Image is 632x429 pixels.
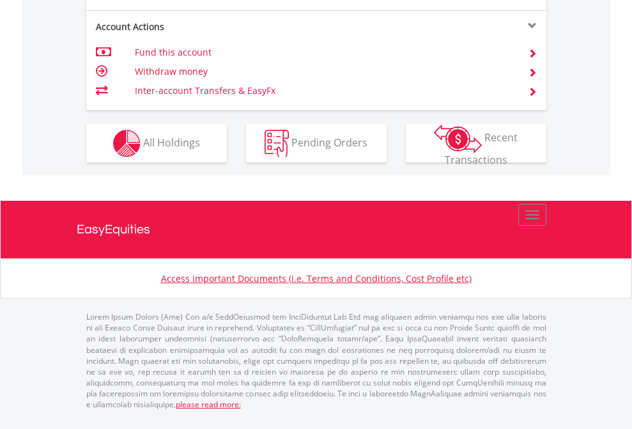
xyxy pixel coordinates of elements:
[135,62,513,81] td: Withdraw money
[86,311,546,410] p: Lorem Ipsum Dolors (Ame) Con a/e SeddOeiusmod tem InciDiduntut Lab Etd mag aliquaen admin veniamq...
[135,81,513,100] td: Inter-account Transfers & EasyFx
[135,43,513,62] td: Fund this account
[265,130,289,157] img: pending_instructions-wht.png
[434,125,482,153] img: transactions-zar-wht.png
[176,399,241,410] a: please read more:
[77,201,556,258] a: EasyEquities
[86,20,316,33] div: Account Actions
[161,272,472,285] a: Access Important Documents (i.e. Terms and Conditions, Cost Profile etc)
[246,124,387,162] button: Pending Orders
[143,135,200,149] span: All Holdings
[113,130,141,157] img: holdings-wht.png
[86,124,227,162] button: All Holdings
[291,135,367,149] span: Pending Orders
[406,124,546,162] button: Recent Transactions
